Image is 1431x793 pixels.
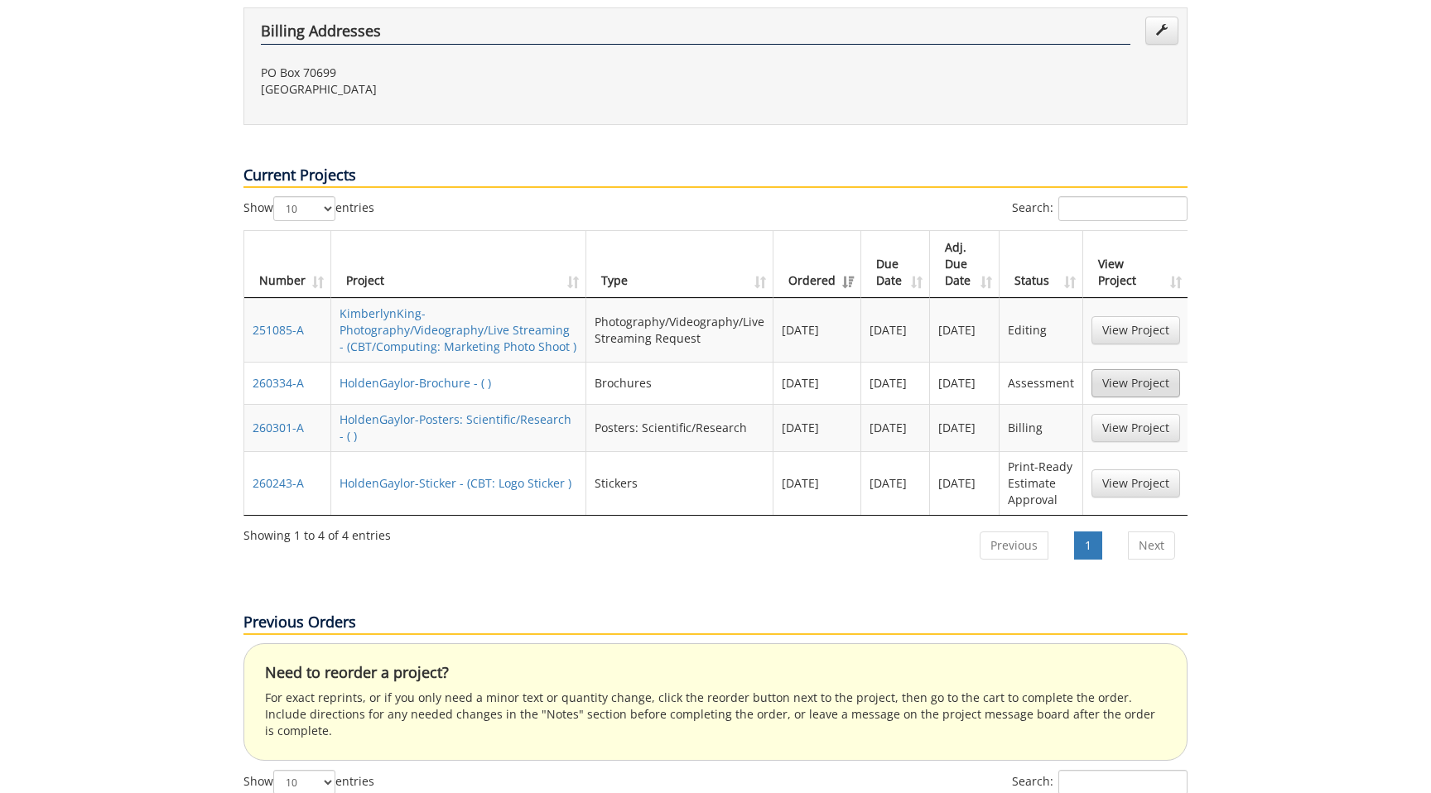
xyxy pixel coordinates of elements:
select: Showentries [273,196,335,221]
a: 260243-A [253,475,304,491]
a: HoldenGaylor-Brochure - ( ) [340,375,491,391]
a: View Project [1091,469,1180,497]
td: Billing [1000,404,1083,451]
td: [DATE] [861,451,931,515]
a: 1 [1074,531,1102,560]
td: [DATE] [930,362,1000,404]
td: [DATE] [930,404,1000,451]
td: [DATE] [930,451,1000,515]
p: Previous Orders [243,612,1188,635]
a: View Project [1091,414,1180,442]
td: Brochures [586,362,773,404]
td: Print-Ready Estimate Approval [1000,451,1083,515]
th: Number: activate to sort column ascending [244,231,331,298]
td: [DATE] [861,298,931,362]
th: Project: activate to sort column ascending [331,231,586,298]
label: Show entries [243,196,374,221]
td: [DATE] [773,451,861,515]
p: Current Projects [243,165,1188,188]
div: Showing 1 to 4 of 4 entries [243,521,391,544]
td: [DATE] [773,404,861,451]
td: [DATE] [930,298,1000,362]
th: Type: activate to sort column ascending [586,231,773,298]
a: View Project [1091,369,1180,397]
a: 251085-A [253,322,304,338]
th: Due Date: activate to sort column ascending [861,231,931,298]
a: KimberlynKing-Photography/Videography/Live Streaming - (CBT/Computing: Marketing Photo Shoot ) [340,305,576,354]
td: [DATE] [861,404,931,451]
a: HoldenGaylor-Sticker - (CBT: Logo Sticker ) [340,475,571,491]
a: HoldenGaylor-Posters: Scientific/Research - ( ) [340,411,571,444]
td: Photography/Videography/Live Streaming Request [586,298,773,362]
th: View Project: activate to sort column ascending [1083,231,1188,298]
a: Next [1128,531,1175,560]
a: Previous [980,531,1048,560]
h4: Need to reorder a project? [265,665,1166,681]
a: View Project [1091,316,1180,344]
a: 260334-A [253,375,304,391]
p: [GEOGRAPHIC_DATA] [261,81,703,98]
td: Assessment [1000,362,1083,404]
h4: Billing Addresses [261,23,1130,45]
th: Ordered: activate to sort column ascending [773,231,861,298]
th: Status: activate to sort column ascending [1000,231,1083,298]
p: PO Box 70699 [261,65,703,81]
td: Stickers [586,451,773,515]
p: For exact reprints, or if you only need a minor text or quantity change, click the reorder button... [265,690,1166,739]
a: Edit Addresses [1145,17,1178,45]
a: 260301-A [253,420,304,435]
td: [DATE] [773,362,861,404]
td: Posters: Scientific/Research [586,404,773,451]
label: Search: [1012,196,1188,221]
td: [DATE] [861,362,931,404]
td: Editing [1000,298,1083,362]
th: Adj. Due Date: activate to sort column ascending [930,231,1000,298]
input: Search: [1058,196,1188,221]
td: [DATE] [773,298,861,362]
